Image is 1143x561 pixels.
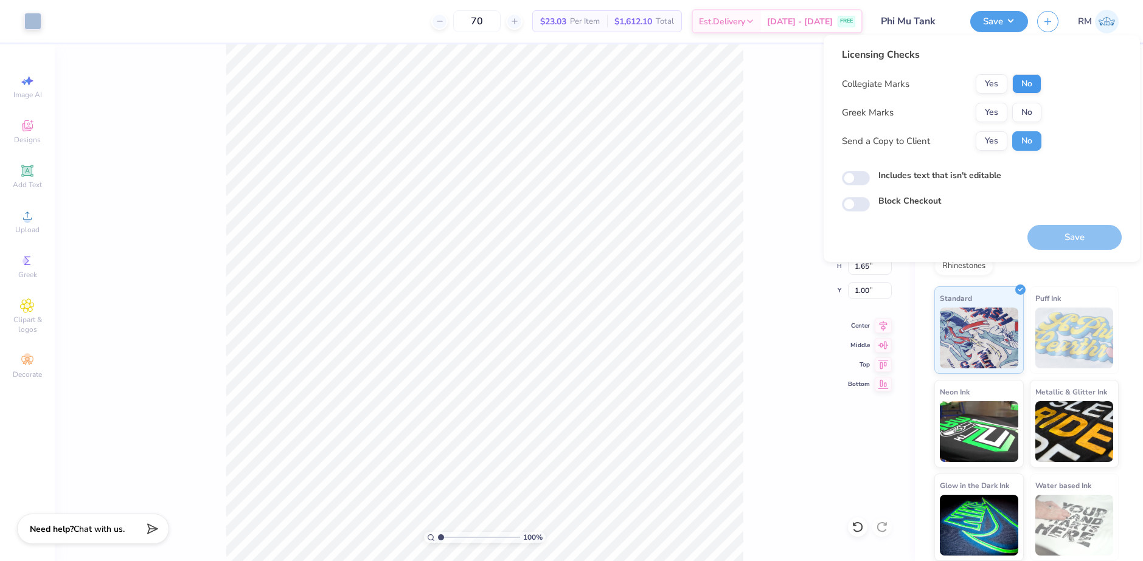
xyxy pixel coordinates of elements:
[570,15,600,28] span: Per Item
[1078,15,1092,29] span: RM
[540,15,566,28] span: $23.03
[934,257,993,275] div: Rhinestones
[767,15,833,28] span: [DATE] - [DATE]
[872,9,961,33] input: Untitled Design
[453,10,501,32] input: – –
[1012,103,1041,122] button: No
[842,106,894,120] div: Greek Marks
[970,11,1028,32] button: Save
[848,380,870,388] span: Bottom
[940,479,1009,492] span: Glow in the Dark Ink
[940,292,972,305] span: Standard
[878,194,941,207] label: Block Checkout
[13,180,42,190] span: Add Text
[30,523,74,535] strong: Need help?
[1078,10,1119,33] a: RM
[614,15,652,28] span: $1,612.10
[1035,308,1114,368] img: Puff Ink
[842,134,930,148] div: Send a Copy to Client
[1035,495,1114,556] img: Water based Ink
[15,225,40,235] span: Upload
[1035,479,1091,492] span: Water based Ink
[976,103,1007,122] button: Yes
[848,360,870,369] span: Top
[13,370,42,379] span: Decorate
[878,169,1001,182] label: Includes text that isn't editable
[940,495,1018,556] img: Glow in the Dark Ink
[940,308,1018,368] img: Standard
[1012,74,1041,94] button: No
[18,270,37,280] span: Greek
[840,17,853,26] span: FREE
[1095,10,1119,33] img: Roberta Manuel
[1035,401,1114,462] img: Metallic & Glitter Ink
[699,15,745,28] span: Est. Delivery
[14,135,41,145] span: Designs
[1035,385,1107,398] span: Metallic & Glitter Ink
[13,90,42,100] span: Image AI
[842,77,909,91] div: Collegiate Marks
[940,401,1018,462] img: Neon Ink
[940,385,970,398] span: Neon Ink
[848,322,870,330] span: Center
[842,47,1041,62] div: Licensing Checks
[656,15,674,28] span: Total
[1035,292,1061,305] span: Puff Ink
[976,131,1007,151] button: Yes
[1012,131,1041,151] button: No
[6,315,49,334] span: Clipart & logos
[523,532,543,543] span: 100 %
[976,74,1007,94] button: Yes
[848,341,870,349] span: Middle
[74,523,125,535] span: Chat with us.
